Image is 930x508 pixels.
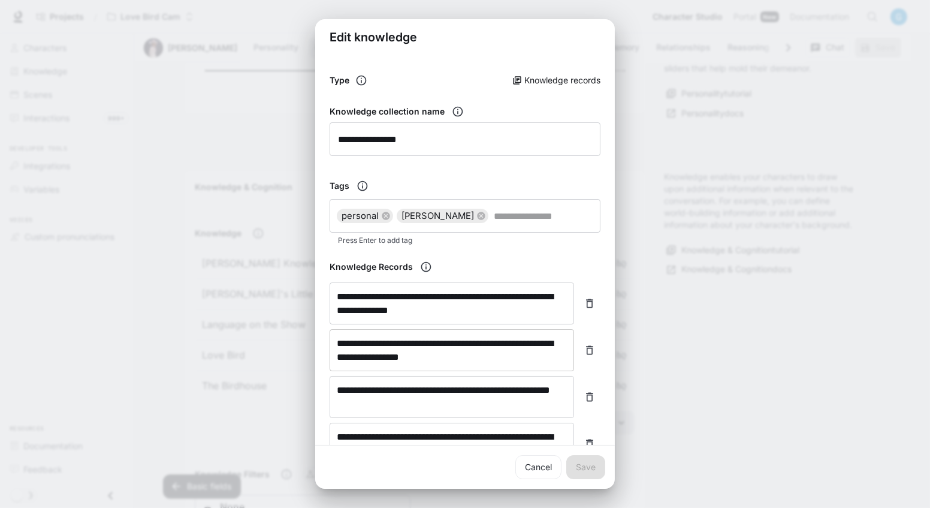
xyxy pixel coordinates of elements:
[330,261,413,273] h6: Knowledge Records
[338,235,592,247] p: Press Enter to add tag
[330,74,349,86] h6: Type
[397,209,488,223] div: [PERSON_NAME]
[515,455,561,479] a: Cancel
[330,106,445,118] h6: Knowledge collection name
[524,74,600,86] p: Knowledge records
[330,180,349,192] h6: Tags
[315,19,615,55] h2: Edit knowledge
[337,209,384,223] span: personal
[337,209,393,223] div: personal
[397,209,479,223] span: [PERSON_NAME]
